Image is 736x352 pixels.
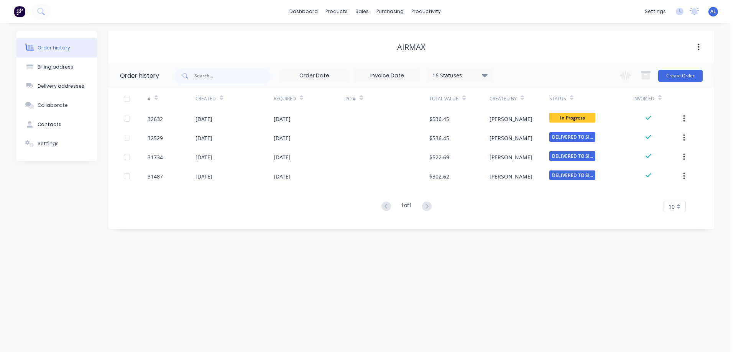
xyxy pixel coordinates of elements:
button: Billing address [16,57,97,77]
button: Settings [16,134,97,153]
div: Required [274,88,346,109]
div: # [148,88,195,109]
img: Factory [14,6,25,17]
div: [DATE] [274,134,291,142]
div: Order history [120,71,159,80]
div: [DATE] [195,153,212,161]
div: [DATE] [195,172,212,180]
div: Settings [38,140,59,147]
button: Create Order [658,70,703,82]
div: [DATE] [274,115,291,123]
div: $302.62 [429,172,449,180]
div: Delivery addresses [38,83,84,90]
span: DELIVERED TO SI... [549,132,595,142]
div: [PERSON_NAME] [490,172,532,180]
div: Status [549,95,566,102]
div: 16 Statuses [428,71,492,80]
div: settings [641,6,670,17]
div: $522.69 [429,153,449,161]
div: PO # [345,88,429,109]
div: purchasing [373,6,407,17]
div: Invoiced [633,88,681,109]
div: Status [549,88,633,109]
div: products [322,6,352,17]
span: DELIVERED TO SI... [549,170,595,180]
div: Billing address [38,64,73,70]
div: Contacts [38,121,61,128]
input: Search... [194,68,270,83]
a: dashboard [286,6,322,17]
div: productivity [407,6,445,17]
div: [DATE] [274,153,291,161]
div: [PERSON_NAME] [490,153,532,161]
div: Invoiced [633,95,654,102]
input: Invoice Date [355,70,419,82]
div: 31734 [148,153,163,161]
div: $536.45 [429,115,449,123]
div: AIRMAX [397,43,426,52]
div: Created [195,88,273,109]
div: 1 of 1 [401,201,412,212]
div: Total Value [429,88,489,109]
div: 32632 [148,115,163,123]
div: [DATE] [195,134,212,142]
button: Collaborate [16,96,97,115]
div: [DATE] [195,115,212,123]
div: 31487 [148,172,163,180]
span: AL [710,8,716,15]
span: 10 [669,203,675,211]
div: Created By [490,95,517,102]
input: Order Date [282,70,347,82]
div: Created By [490,88,549,109]
button: Contacts [16,115,97,134]
div: Required [274,95,296,102]
div: PO # [345,95,356,102]
div: [PERSON_NAME] [490,134,532,142]
div: $536.45 [429,134,449,142]
button: Order history [16,38,97,57]
div: Created [195,95,216,102]
button: Delivery addresses [16,77,97,96]
div: # [148,95,151,102]
div: Order history [38,44,70,51]
span: DELIVERED TO SI... [549,151,595,161]
div: Total Value [429,95,458,102]
div: [DATE] [274,172,291,180]
div: Collaborate [38,102,68,109]
div: sales [352,6,373,17]
div: [PERSON_NAME] [490,115,532,123]
div: 32529 [148,134,163,142]
span: In Progress [549,113,595,123]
